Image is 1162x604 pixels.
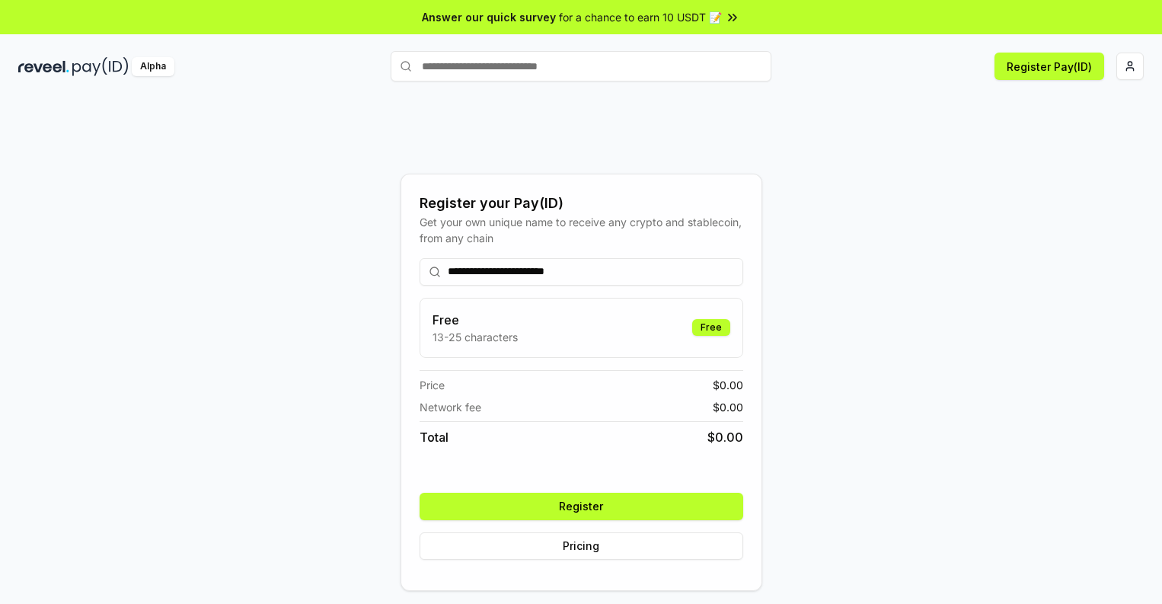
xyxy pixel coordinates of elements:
[18,57,69,76] img: reveel_dark
[713,377,743,393] span: $ 0.00
[559,9,722,25] span: for a chance to earn 10 USDT 📝
[420,493,743,520] button: Register
[433,311,518,329] h3: Free
[72,57,129,76] img: pay_id
[420,214,743,246] div: Get your own unique name to receive any crypto and stablecoin, from any chain
[420,428,449,446] span: Total
[422,9,556,25] span: Answer our quick survey
[994,53,1104,80] button: Register Pay(ID)
[420,193,743,214] div: Register your Pay(ID)
[433,329,518,345] p: 13-25 characters
[713,399,743,415] span: $ 0.00
[420,377,445,393] span: Price
[692,319,730,336] div: Free
[132,57,174,76] div: Alpha
[420,532,743,560] button: Pricing
[420,399,481,415] span: Network fee
[707,428,743,446] span: $ 0.00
